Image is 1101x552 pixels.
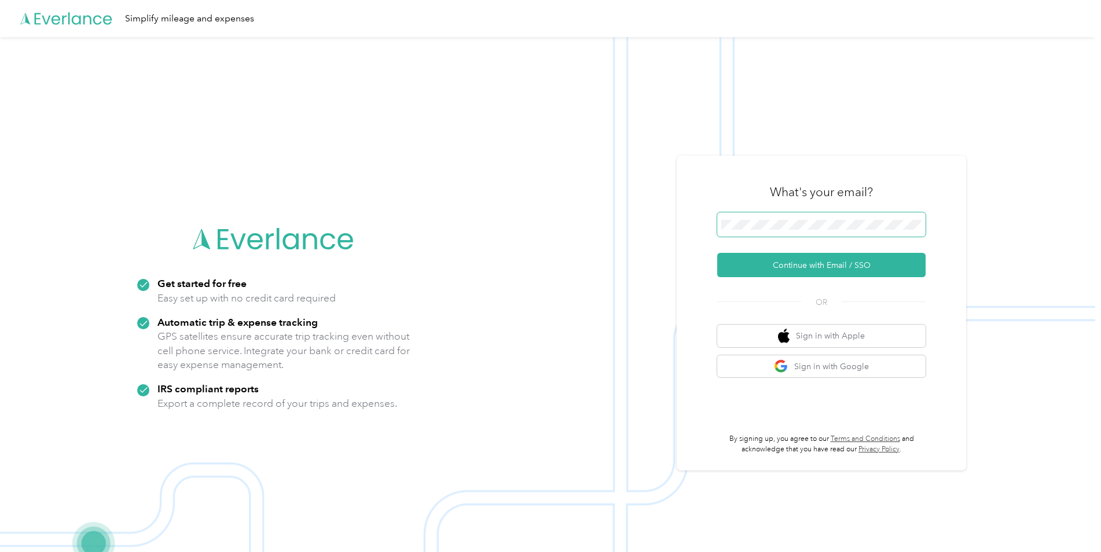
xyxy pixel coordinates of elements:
p: Export a complete record of your trips and expenses. [157,396,397,411]
img: google logo [774,359,788,374]
strong: IRS compliant reports [157,382,259,395]
p: By signing up, you agree to our and acknowledge that you have read our . [717,434,926,454]
button: Continue with Email / SSO [717,253,926,277]
div: Simplify mileage and expenses [125,12,254,26]
a: Terms and Conditions [831,435,900,443]
strong: Get started for free [157,277,247,289]
p: Easy set up with no credit card required [157,291,336,306]
h3: What's your email? [770,184,873,200]
button: apple logoSign in with Apple [717,325,926,347]
strong: Automatic trip & expense tracking [157,316,318,328]
a: Privacy Policy [858,445,900,454]
span: OR [801,296,842,308]
button: google logoSign in with Google [717,355,926,378]
p: GPS satellites ensure accurate trip tracking even without cell phone service. Integrate your bank... [157,329,410,372]
img: apple logo [778,329,790,343]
